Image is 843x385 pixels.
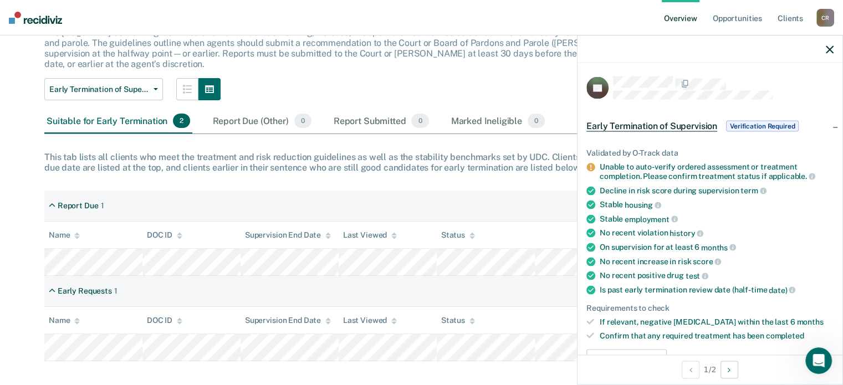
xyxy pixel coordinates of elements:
[44,27,676,70] p: The [US_STATE] Sentencing Commission’s 2025 Adult Sentencing, Release, & Supervision Guidelines e...
[625,200,661,209] span: housing
[721,361,738,378] button: Next Opportunity
[58,286,112,296] div: Early Requests
[44,152,799,173] div: This tab lists all clients who meet the treatment and risk reduction guidelines as well as the st...
[411,114,428,128] span: 0
[245,230,331,240] div: Supervision End Date
[294,114,311,128] span: 0
[58,201,99,211] div: Report Due
[147,316,182,325] div: DOC ID
[343,230,397,240] div: Last Viewed
[49,85,149,94] span: Early Termination of Supervision
[600,162,834,181] div: Unable to auto-verify ordered assessment or treatment completion. Please confirm treatment status...
[670,229,703,238] span: history
[343,316,397,325] div: Last Viewed
[210,109,313,134] div: Report Due (Other)
[600,200,834,210] div: Stable
[740,186,766,195] span: term
[449,109,548,134] div: Marked Ineligible
[769,285,795,294] span: date)
[701,243,736,251] span: months
[331,109,431,134] div: Report Submitted
[682,361,699,378] button: Previous Opportunity
[600,331,834,340] div: Confirm that any required treatment has been
[586,304,834,313] div: Requirements to check
[441,230,475,240] div: Status
[600,242,834,252] div: On supervision for at least 6
[600,285,834,295] div: Is past early termination review date (half-time
[441,316,475,325] div: Status
[600,317,834,327] div: If relevant, negative [MEDICAL_DATA] within the last 6
[586,148,834,158] div: Validated by O-Track data
[586,121,717,132] span: Early Termination of Supervision
[625,214,677,223] span: employment
[100,201,104,211] div: 1
[693,257,721,266] span: score
[600,186,834,196] div: Decline in risk score during supervision
[49,230,80,240] div: Name
[44,109,192,134] div: Suitable for Early Termination
[9,12,62,24] img: Recidiviz
[816,9,834,27] div: C R
[600,228,834,238] div: No recent violation
[600,214,834,224] div: Stable
[578,355,842,384] div: 1 / 2
[766,331,804,340] span: completed
[578,109,842,144] div: Early Termination of SupervisionVerification Required
[528,114,545,128] span: 0
[686,271,708,280] span: test
[586,349,667,371] button: Update eligibility
[114,286,117,296] div: 1
[796,317,823,326] span: months
[726,121,799,132] span: Verification Required
[600,256,834,266] div: No recent increase in risk
[173,114,190,128] span: 2
[49,316,80,325] div: Name
[245,316,331,325] div: Supervision End Date
[600,271,834,281] div: No recent positive drug
[805,347,832,374] iframe: Intercom live chat
[147,230,182,240] div: DOC ID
